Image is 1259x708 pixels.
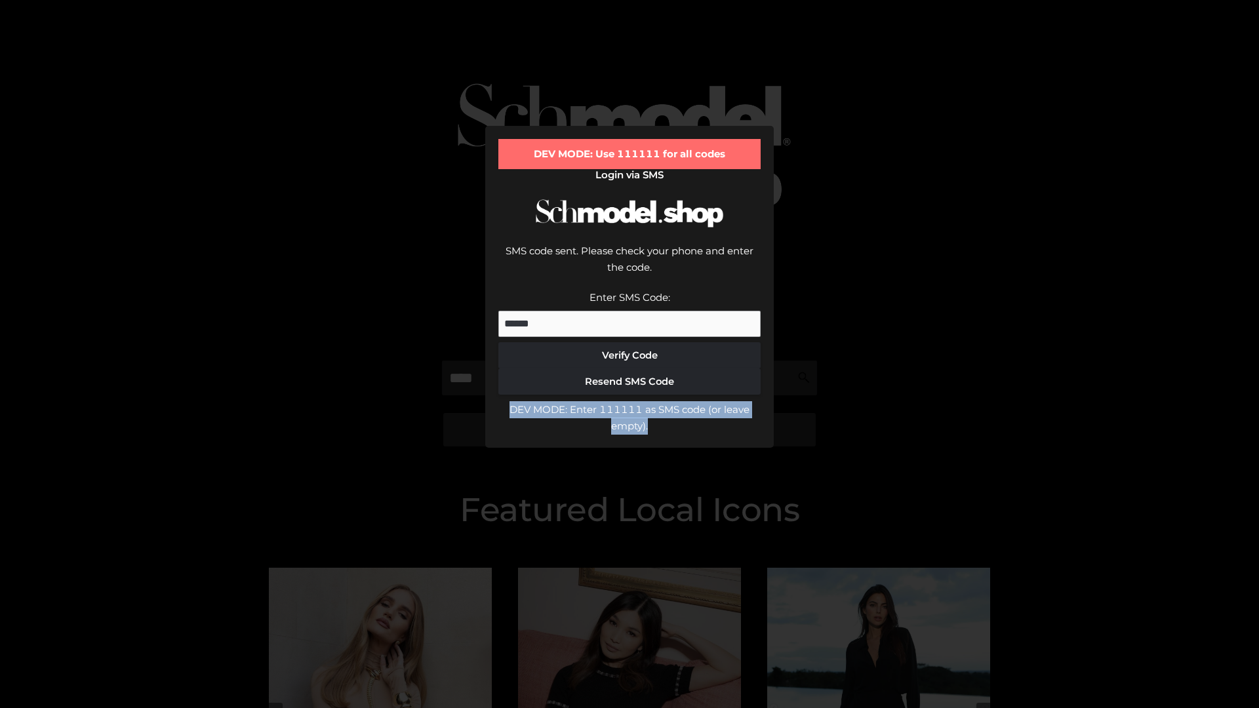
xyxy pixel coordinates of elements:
h2: Login via SMS [498,169,761,181]
button: Resend SMS Code [498,368,761,395]
img: Schmodel Logo [531,187,728,239]
div: SMS code sent. Please check your phone and enter the code. [498,243,761,289]
div: DEV MODE: Use 111111 for all codes [498,139,761,169]
button: Verify Code [498,342,761,368]
label: Enter SMS Code: [590,291,670,304]
div: DEV MODE: Enter 111111 as SMS code (or leave empty). [498,401,761,435]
